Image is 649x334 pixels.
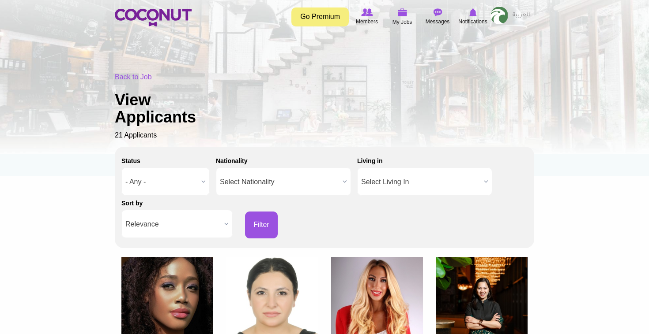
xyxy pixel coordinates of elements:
[455,7,491,27] a: Notifications Notifications
[433,8,442,16] img: Messages
[125,210,221,238] span: Relevance
[125,168,198,196] span: - Any -
[469,8,477,16] img: Notifications
[361,8,373,16] img: Browse Members
[356,17,378,26] span: Members
[426,17,450,26] span: Messages
[361,168,480,196] span: Select Living In
[349,7,385,27] a: Browse Members Members
[115,72,534,141] div: 21 Applicants
[121,156,140,165] label: Status
[220,168,339,196] span: Select Nationality
[397,8,407,16] img: My Jobs
[357,156,383,165] label: Living in
[458,17,487,26] span: Notifications
[420,7,455,27] a: Messages Messages
[115,73,152,81] a: Back to Job
[508,7,534,24] a: العربية
[245,212,278,238] button: Filter
[385,7,420,27] a: My Jobs My Jobs
[121,199,143,208] label: Sort by
[291,7,349,26] a: Go Premium
[115,9,192,26] img: Home
[115,91,225,126] h1: View Applicants
[392,18,412,26] span: My Jobs
[216,156,248,165] label: Nationality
